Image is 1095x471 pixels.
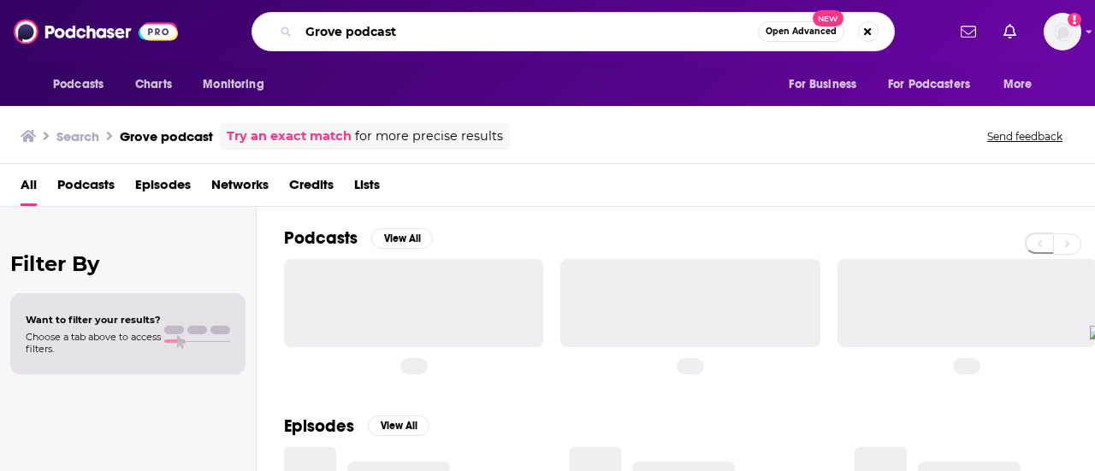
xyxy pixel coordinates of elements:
[355,127,503,146] span: for more precise results
[120,128,213,144] h3: Grove podcast
[252,12,895,51] div: Search podcasts, credits, & more...
[1068,13,1081,26] svg: Add a profile image
[954,17,983,46] a: Show notifications dropdown
[56,128,99,144] h3: Search
[758,21,844,42] button: Open AdvancedNew
[26,314,161,326] span: Want to filter your results?
[57,171,115,206] a: Podcasts
[203,73,263,97] span: Monitoring
[789,73,856,97] span: For Business
[368,415,429,436] button: View All
[991,68,1054,101] button: open menu
[1044,13,1081,50] img: User Profile
[766,27,837,36] span: Open Advanced
[211,171,269,206] a: Networks
[21,171,37,206] a: All
[888,73,970,97] span: For Podcasters
[284,227,433,249] a: PodcastsView All
[124,68,182,101] a: Charts
[1044,13,1081,50] span: Logged in as amandawoods
[354,171,380,206] a: Lists
[371,228,433,249] button: View All
[10,251,246,276] h2: Filter By
[135,171,191,206] a: Episodes
[26,331,161,355] span: Choose a tab above to access filters.
[877,68,995,101] button: open menu
[284,227,358,249] h2: Podcasts
[14,15,178,48] img: Podchaser - Follow, Share and Rate Podcasts
[982,129,1068,144] button: Send feedback
[1044,13,1081,50] button: Show profile menu
[191,68,286,101] button: open menu
[41,68,126,101] button: open menu
[284,415,429,437] a: EpisodesView All
[284,415,354,437] h2: Episodes
[227,127,352,146] a: Try an exact match
[813,10,843,26] span: New
[299,18,758,45] input: Search podcasts, credits, & more...
[289,171,334,206] a: Credits
[1003,73,1033,97] span: More
[997,17,1023,46] a: Show notifications dropdown
[135,73,172,97] span: Charts
[53,73,104,97] span: Podcasts
[777,68,878,101] button: open menu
